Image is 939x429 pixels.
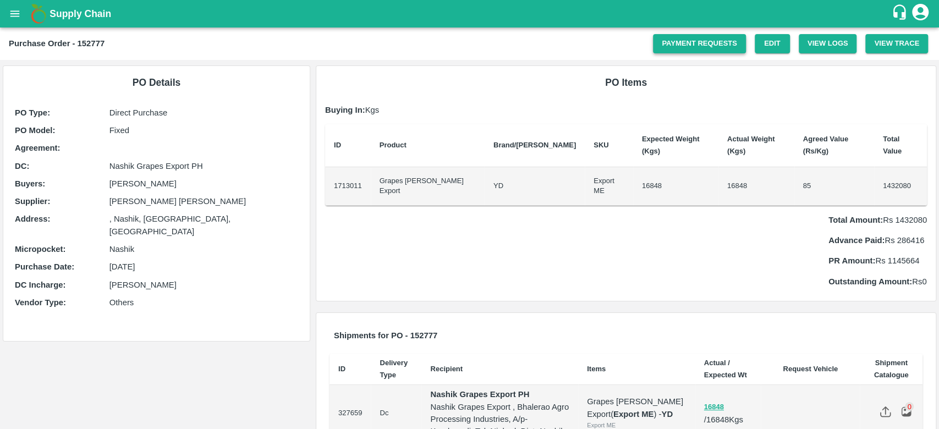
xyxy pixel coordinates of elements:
b: Expected Weight (Kgs) [642,135,700,155]
p: [PERSON_NAME] [109,279,298,291]
b: Shipment Catalogue [874,359,909,379]
p: / 16848 Kgs [704,400,753,426]
b: Actual Weight (Kgs) [727,135,775,155]
td: YD [485,167,585,206]
p: Rs 1432080 [828,214,927,226]
td: 16848 [633,167,718,206]
b: PO Model : [15,126,55,135]
button: View Logs [799,34,857,53]
img: logo [28,3,50,25]
p: Grapes [PERSON_NAME] Export ( ) - [587,395,687,420]
h6: PO Details [12,75,301,90]
p: Kgs [325,104,927,116]
p: Rs 0 [828,276,927,288]
b: DC : [15,162,29,170]
strong: Nashik Grapes Export PH [430,390,529,399]
b: Total Value [883,135,902,155]
a: Edit [755,34,790,53]
b: DC Incharge : [15,280,65,289]
b: ID [334,141,341,149]
b: Total Amount: [828,216,883,224]
b: Address : [15,215,50,223]
strong: YD [661,410,673,419]
b: ID [338,365,345,373]
b: Supply Chain [50,8,111,19]
b: Items [587,365,606,373]
p: Nashik Grapes Export PH [109,160,298,172]
b: Recipient [430,365,463,373]
b: Agreement: [15,144,60,152]
b: Delivery Type [380,359,408,379]
button: View Trace [865,34,928,53]
p: Others [109,296,298,309]
td: 1713011 [325,167,371,206]
p: [DATE] [109,261,298,273]
td: 85 [794,167,874,206]
b: Actual / Expected Wt [704,359,747,379]
p: , Nashik, [GEOGRAPHIC_DATA], [GEOGRAPHIC_DATA] [109,213,298,238]
b: Product [380,141,407,149]
div: 0 [905,402,914,411]
b: Brand/[PERSON_NAME] [493,141,576,149]
b: Buyers : [15,179,45,188]
b: Agreed Value (Rs/Kg) [803,135,848,155]
a: Payment Requests [653,34,746,53]
b: Vendor Type : [15,298,66,307]
p: Rs 286416 [828,234,927,246]
b: Export ME [613,410,654,419]
td: 1432080 [874,167,927,206]
a: Supply Chain [50,6,891,21]
img: preview [900,406,912,417]
td: Export ME [585,167,633,206]
button: open drawer [2,1,28,26]
b: SKU [594,141,608,149]
b: Supplier : [15,197,50,206]
b: Buying In: [325,106,365,114]
b: Request Vehicle [783,365,838,373]
p: Fixed [109,124,298,136]
p: Nashik [109,243,298,255]
b: Purchase Date : [15,262,74,271]
b: PO Type : [15,108,50,117]
div: customer-support [891,4,910,24]
p: [PERSON_NAME] [109,178,298,190]
b: Micropocket : [15,245,65,254]
b: Purchase Order - 152777 [9,39,105,48]
p: Direct Purchase [109,107,298,119]
b: PR Amount: [828,256,875,265]
img: share [880,406,891,417]
td: 16848 [718,167,794,206]
b: Shipments for PO - 152777 [334,331,437,340]
div: account of current user [910,2,930,25]
p: Rs 1145664 [828,255,927,267]
button: 16848 [704,401,724,414]
p: [PERSON_NAME] [PERSON_NAME] [109,195,298,207]
b: Advance Paid: [828,236,885,245]
b: Outstanding Amount: [828,277,912,286]
h6: PO Items [325,75,927,90]
td: Grapes [PERSON_NAME] Export [371,167,485,206]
